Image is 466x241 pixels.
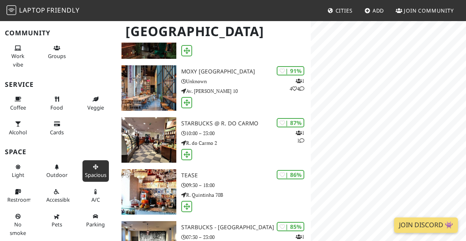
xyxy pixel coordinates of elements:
p: 10:00 – 23:00 [181,129,311,137]
button: Coffee [5,93,31,114]
div: | 87% [277,118,304,127]
button: Work vibe [5,41,31,71]
a: Tease | 86% Tease 09:30 – 18:00 R. Quintinha 70B [117,169,311,215]
span: Add [373,7,384,14]
button: Veggie [82,93,108,114]
a: Moxy Lisboa Oriente | 91% 144 Moxy [GEOGRAPHIC_DATA] Unknown Av. [PERSON_NAME] 10 [117,65,311,111]
h3: Service [5,81,112,88]
button: No smoke [5,210,31,239]
span: Friendly [47,6,79,15]
h3: Tease [181,172,311,179]
button: Spacious [82,160,108,182]
img: Tease [121,169,176,215]
span: Join Community [404,7,454,14]
h3: Starbucks - [GEOGRAPHIC_DATA] [181,224,311,231]
span: Group tables [48,52,66,60]
span: Air conditioned [91,196,100,203]
button: Alcohol [5,117,31,139]
a: Starbucks @ R. do Carmo | 87% 11 Starbucks @ R. do Carmo 10:00 – 23:00 R. do Carmo 2 [117,117,311,163]
span: Accessible [46,196,71,203]
button: Parking [82,210,108,231]
h3: Community [5,29,112,37]
span: Restroom [7,196,31,203]
a: Add [361,3,388,18]
p: 1 4 4 [290,77,304,93]
p: R. Quintinha 70B [181,191,311,199]
div: | 85% [277,222,304,231]
img: LaptopFriendly [7,5,16,15]
button: A/C [82,185,108,207]
span: Alcohol [9,129,27,136]
span: Spacious [85,171,106,179]
a: Cities [324,3,356,18]
span: Natural light [12,171,24,179]
img: Moxy Lisboa Oriente [121,65,176,111]
button: Accessible [44,185,70,207]
div: | 91% [277,66,304,75]
div: | 86% [277,170,304,179]
button: Cards [44,117,70,139]
p: 09:30 – 18:00 [181,181,311,189]
a: Join Community [392,3,457,18]
span: Cities [336,7,353,14]
button: Outdoor [44,160,70,182]
button: Light [5,160,31,182]
p: Av. [PERSON_NAME] 10 [181,87,311,95]
a: Join Discord 👾 [394,217,458,233]
h3: Starbucks @ R. do Carmo [181,120,311,127]
span: People working [11,52,24,68]
a: LaptopFriendly LaptopFriendly [7,4,80,18]
span: Veggie [87,104,104,111]
p: 1 1 [296,129,304,144]
button: Groups [44,41,70,63]
p: Unknown [181,77,311,85]
span: Coffee [10,104,26,111]
h3: Moxy [GEOGRAPHIC_DATA] [181,68,311,75]
span: Pet friendly [52,221,62,228]
span: Credit cards [50,129,64,136]
h1: [GEOGRAPHIC_DATA] [119,20,309,43]
button: Pets [44,210,70,231]
span: Laptop [19,6,46,15]
span: Smoke free [10,221,26,236]
h3: Space [5,148,112,156]
p: 07:30 – 23:00 [181,233,311,241]
span: Food [50,104,63,111]
span: Parking [86,221,105,228]
span: Outdoor area [46,171,67,179]
p: R. do Carmo 2 [181,139,311,147]
button: Food [44,93,70,114]
button: Restroom [5,185,31,207]
img: Starbucks @ R. do Carmo [121,117,176,163]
